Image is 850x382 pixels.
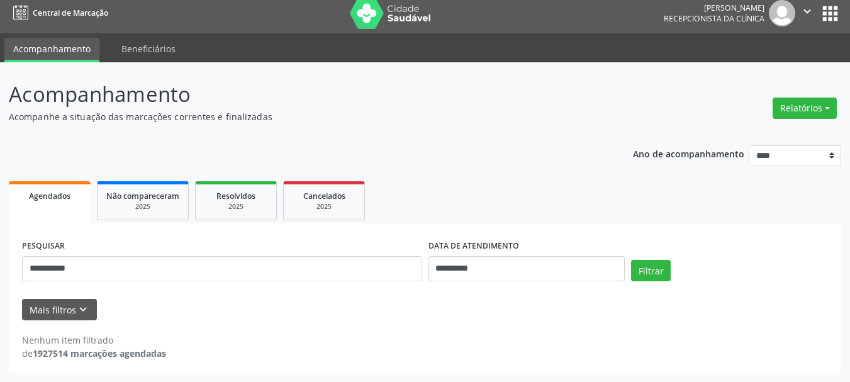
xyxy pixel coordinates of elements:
label: DATA DE ATENDIMENTO [428,237,519,256]
a: Beneficiários [113,38,184,60]
a: Acompanhamento [4,38,99,62]
span: Cancelados [303,191,345,201]
div: 2025 [293,202,355,211]
i:  [800,4,814,18]
span: Recepcionista da clínica [664,13,764,24]
button: Filtrar [631,260,671,281]
strong: 1927514 marcações agendadas [33,347,166,359]
div: [PERSON_NAME] [664,3,764,13]
span: Central de Marcação [33,8,108,18]
div: Nenhum item filtrado [22,334,166,347]
div: 2025 [106,202,179,211]
a: Central de Marcação [9,3,108,23]
div: de [22,347,166,360]
span: Não compareceram [106,191,179,201]
p: Ano de acompanhamento [633,145,744,161]
p: Acompanhamento [9,79,591,110]
div: 2025 [204,202,267,211]
button: Relatórios [773,98,837,119]
span: Agendados [29,191,70,201]
button: apps [819,3,841,25]
label: PESQUISAR [22,237,65,256]
p: Acompanhe a situação das marcações correntes e finalizadas [9,110,591,123]
i: keyboard_arrow_down [76,303,90,317]
button: Mais filtroskeyboard_arrow_down [22,299,97,321]
span: Resolvidos [216,191,255,201]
